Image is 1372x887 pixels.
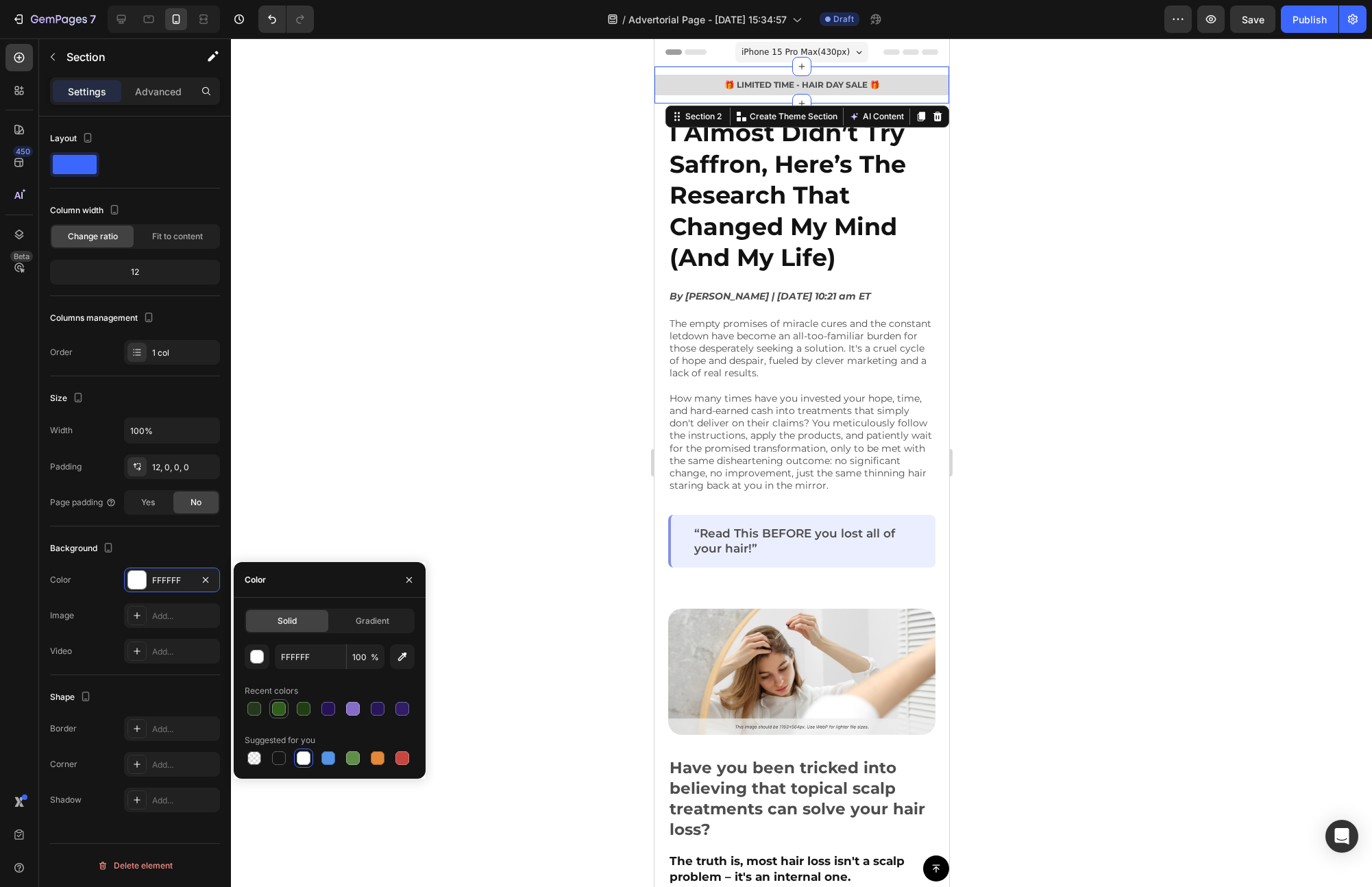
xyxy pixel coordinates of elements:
[356,615,389,627] span: Gradient
[152,723,217,736] div: Add...
[654,38,949,887] iframe: Design area
[152,574,192,587] div: FFFFFF
[245,734,315,746] div: Suggested for you
[50,574,71,586] div: Color
[50,461,82,473] div: Padding
[50,794,82,806] div: Shadow
[50,202,123,220] div: Column width
[152,794,217,807] div: Add...
[68,84,106,99] p: Settings
[1325,820,1358,853] div: Open Intercom Messenger
[13,146,33,157] div: 450
[371,651,379,664] span: %
[141,496,155,509] span: Yes
[1242,14,1264,25] span: Save
[152,759,217,771] div: Add...
[152,347,217,359] div: 1 col
[50,346,73,359] div: Order
[125,418,219,443] input: Auto
[278,615,297,627] span: Solid
[50,539,117,558] div: Background
[152,646,217,658] div: Add...
[833,13,854,25] span: Draft
[622,12,626,27] span: /
[275,644,346,669] input: Eg: FFFFFF
[152,610,217,622] div: Add...
[258,5,314,33] div: Undo/Redo
[90,11,96,27] p: 7
[152,461,217,474] div: 12, 0, 0, 0
[50,758,77,770] div: Corner
[245,685,298,697] div: Recent colors
[50,855,220,877] button: Delete element
[191,496,201,509] span: No
[97,858,173,874] div: Delete element
[50,722,77,735] div: Border
[68,230,118,243] span: Change ratio
[50,609,74,622] div: Image
[152,230,203,243] span: Fit to content
[50,688,94,707] div: Shape
[50,496,117,509] div: Page padding
[66,49,179,65] p: Section
[5,5,102,33] button: 7
[245,574,266,586] div: Color
[50,389,86,408] div: Size
[135,84,182,99] p: Advanced
[628,12,787,27] span: Advertorial Page - [DATE] 15:34:57
[10,251,33,262] div: Beta
[1293,12,1327,27] div: Publish
[50,424,73,437] div: Width
[1281,5,1338,33] button: Publish
[50,130,96,148] div: Layout
[53,263,217,282] div: 12
[50,645,72,657] div: Video
[1230,5,1275,33] button: Save
[50,309,157,328] div: Columns management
